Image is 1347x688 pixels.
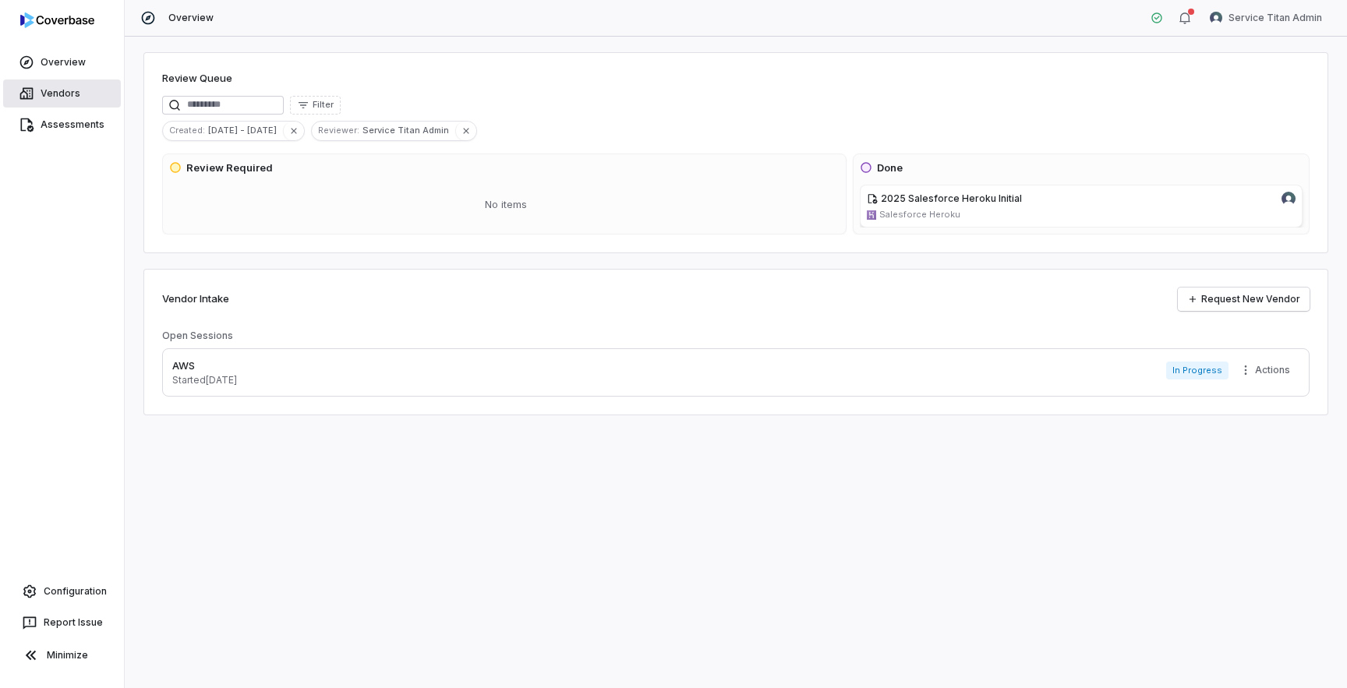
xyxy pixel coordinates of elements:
span: Service Titan Admin [1229,12,1322,24]
p: Started [DATE] [172,374,237,386]
span: Salesforce Heroku [879,209,960,221]
img: logo-D7KZi-bG.svg [20,12,94,28]
span: [DATE] - [DATE] [208,123,283,137]
a: AWSStarted[DATE]In ProgressMore actions [162,348,1310,397]
p: AWS [172,358,237,374]
h1: Review Queue [162,71,232,86]
img: Service Titan Admin avatar [1210,12,1222,24]
a: 2025 Salesforce Heroku InitialService Titan Admin avatarheroku.comSalesforce Heroku [860,185,1303,228]
span: Reviewer : [312,123,362,137]
a: Vendors [3,79,121,108]
button: More actions [1235,358,1299,382]
a: Configuration [6,577,118,605]
button: Report Issue [6,609,118,637]
h2: Vendor Intake [162,291,229,307]
h3: Done [877,161,903,176]
a: Overview [3,48,121,76]
button: Filter [290,96,341,115]
span: Overview [168,12,214,24]
img: Service Titan Admin avatar [1282,192,1296,206]
a: Request New Vendor [1178,288,1310,311]
button: Service Titan Admin avatarService Titan Admin [1200,6,1331,30]
button: Minimize [6,640,118,671]
span: 2025 Salesforce Heroku Initial [881,192,1022,204]
h3: Review Required [186,161,273,176]
div: No items [169,185,843,225]
span: In Progress [1166,362,1229,379]
h3: Open Sessions [162,330,233,342]
span: Filter [313,99,334,111]
span: Service Titan Admin [362,123,455,137]
span: Created : [163,123,208,137]
a: Assessments [3,111,121,139]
